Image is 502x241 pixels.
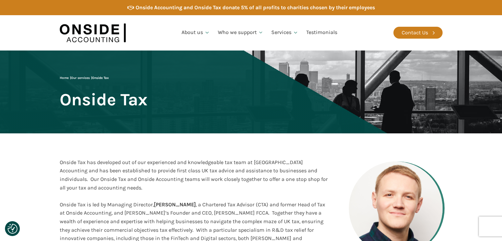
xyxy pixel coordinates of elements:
a: Home [60,76,69,80]
a: Who we support [214,21,268,44]
div: Onside Accounting and Onside Tax donate 5% of all profits to charities chosen by their employees [136,3,375,12]
a: About us [178,21,214,44]
img: Onside Accounting [60,20,126,46]
button: Consent Preferences [8,224,17,234]
a: Testimonials [302,21,341,44]
a: Services [267,21,302,44]
div: Contact Us [402,28,428,37]
span: | | [60,76,109,80]
span: Onside Tax [60,90,148,109]
a: Our services [71,76,90,80]
img: Revisit consent button [8,224,17,234]
span: Onside Tax [92,76,109,80]
a: Contact Us [393,27,443,39]
span: Onside Tax has developed out of our experienced and knowledgeable tax team at [GEOGRAPHIC_DATA] A... [60,159,328,191]
span: Onside Tax is led by Managing Director, [60,201,154,208]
